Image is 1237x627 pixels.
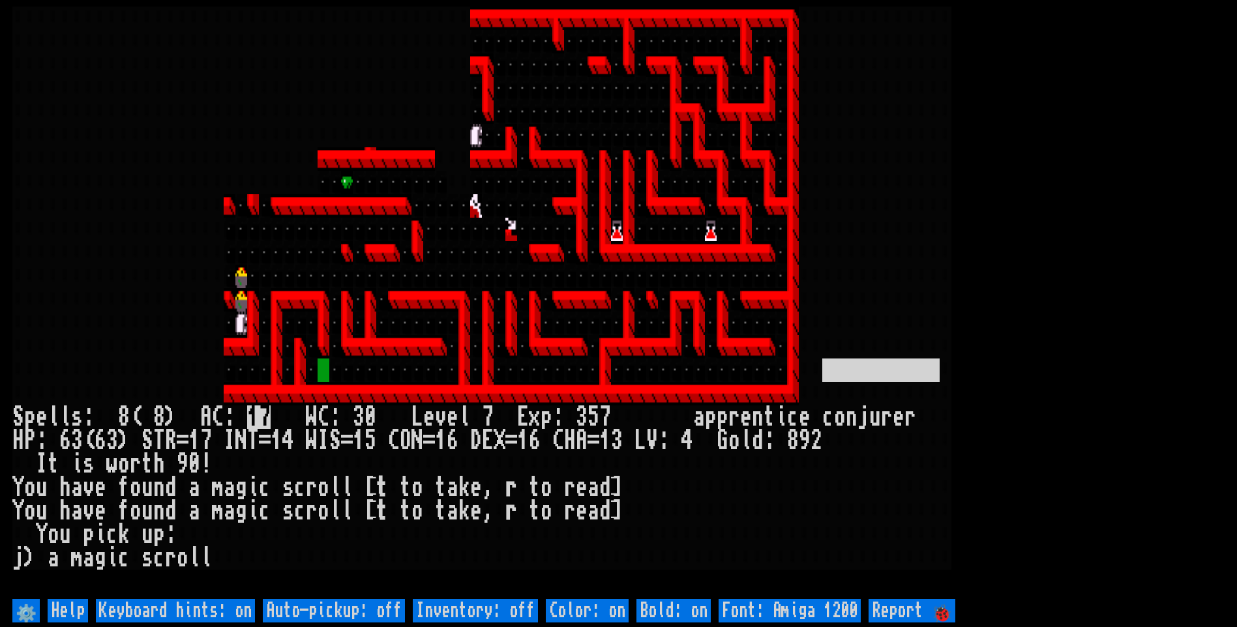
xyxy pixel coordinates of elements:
[599,476,611,499] div: d
[36,476,48,499] div: u
[470,499,482,523] div: e
[224,476,235,499] div: a
[857,405,869,429] div: j
[177,452,188,476] div: 9
[95,476,106,499] div: e
[728,405,740,429] div: r
[505,499,517,523] div: r
[282,429,294,452] div: 4
[564,499,576,523] div: r
[24,405,36,429] div: p
[728,429,740,452] div: o
[588,405,599,429] div: 5
[259,476,271,499] div: c
[365,405,376,429] div: 0
[200,429,212,452] div: 7
[118,429,130,452] div: )
[881,405,893,429] div: r
[83,523,95,546] div: p
[435,499,447,523] div: t
[71,546,83,570] div: m
[59,499,71,523] div: h
[36,429,48,452] div: :
[740,429,752,452] div: l
[130,476,142,499] div: o
[787,405,799,429] div: c
[636,599,711,622] input: Bold: on
[106,523,118,546] div: c
[353,429,365,452] div: 1
[95,523,106,546] div: i
[83,429,95,452] div: (
[118,405,130,429] div: 8
[188,429,200,452] div: 1
[611,499,623,523] div: ]
[165,405,177,429] div: )
[71,452,83,476] div: i
[24,499,36,523] div: o
[12,599,40,622] input: ⚙️
[435,476,447,499] div: t
[59,405,71,429] div: l
[259,429,271,452] div: =
[799,405,811,429] div: e
[599,405,611,429] div: 7
[142,546,153,570] div: s
[599,499,611,523] div: d
[893,405,904,429] div: e
[118,476,130,499] div: f
[552,429,564,452] div: C
[71,499,83,523] div: a
[259,405,271,429] mark: 7
[719,599,861,622] input: Font: Amiga 1200
[188,546,200,570] div: l
[12,546,24,570] div: j
[224,429,235,452] div: I
[717,405,728,429] div: p
[48,546,59,570] div: a
[811,429,822,452] div: 2
[588,499,599,523] div: a
[505,429,517,452] div: =
[846,405,857,429] div: n
[458,476,470,499] div: k
[529,476,541,499] div: t
[740,405,752,429] div: e
[329,476,341,499] div: l
[142,499,153,523] div: u
[153,476,165,499] div: n
[177,429,188,452] div: =
[247,499,259,523] div: i
[411,499,423,523] div: o
[130,405,142,429] div: (
[294,476,306,499] div: c
[165,476,177,499] div: d
[413,599,538,622] input: Inventory: off
[200,452,212,476] div: !
[48,599,88,622] input: Help
[142,452,153,476] div: t
[329,429,341,452] div: S
[834,405,846,429] div: o
[282,499,294,523] div: s
[482,476,494,499] div: ,
[552,405,564,429] div: :
[212,499,224,523] div: m
[435,429,447,452] div: 1
[529,405,541,429] div: x
[95,546,106,570] div: g
[118,546,130,570] div: c
[752,405,764,429] div: n
[306,499,318,523] div: r
[235,476,247,499] div: g
[588,429,599,452] div: =
[318,499,329,523] div: o
[318,405,329,429] div: C
[200,546,212,570] div: l
[576,499,588,523] div: e
[36,452,48,476] div: I
[59,476,71,499] div: h
[517,429,529,452] div: 1
[96,599,255,622] input: Keyboard hints: on
[306,405,318,429] div: W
